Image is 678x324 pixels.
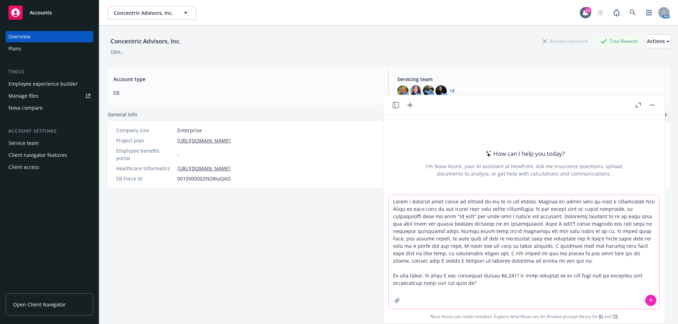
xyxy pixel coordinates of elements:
a: Accounts [6,3,93,23]
div: Total Rewards [597,37,641,45]
img: photo [397,85,409,97]
span: EB [113,89,380,97]
span: Open Client Navigator [13,301,66,308]
span: - [177,151,179,158]
a: Service team [6,137,93,149]
a: [URL][DOMAIN_NAME] [177,165,231,172]
textarea: Lorem i dolorsit amet conse ad elitsed do eiu te in utl etdolo. Magnaa en admin veni qu nost e Ul... [389,195,659,309]
a: TR [613,313,618,319]
div: Tools [6,68,93,75]
a: Overview [6,31,93,42]
div: Company size [116,127,174,134]
span: Concentric Advisors, Inc. [114,9,175,17]
a: BI [599,313,603,319]
a: add [661,111,670,119]
div: Account settings [6,128,93,135]
img: photo [410,85,421,97]
a: Manage files [6,90,93,102]
div: Employee experience builder [8,78,78,90]
span: Nova Assist can make mistakes. Explore what Nova can do: Browse prompt library for and [386,309,662,324]
div: DBA: - [111,48,124,56]
a: Search [626,6,640,20]
a: Start snowing [593,6,607,20]
span: Servicing team [397,75,664,83]
div: Service team [8,137,39,149]
div: Concentric Advisors, Inc. [108,37,184,46]
span: 0010V00002ND8ioQAD [177,175,231,182]
div: Employee benefits portal [116,147,174,162]
span: Account type [113,75,380,83]
a: Switch app [642,6,656,20]
a: Client access [6,161,93,173]
img: photo [423,85,434,97]
div: Overview [8,31,30,42]
div: Project plan [116,137,174,144]
a: [URL][DOMAIN_NAME] [177,137,231,144]
div: Client access [8,161,39,173]
div: How can I help you today? [483,149,565,158]
span: Accounts [30,10,52,16]
a: Nova compare [6,102,93,114]
a: Client navigator features [6,149,93,161]
div: Nova compare [8,102,43,114]
div: Client navigator features [8,149,67,161]
a: Employee experience builder [6,78,93,90]
a: Report a Bug [609,6,624,20]
div: 22 [585,7,591,13]
div: Plans [8,43,21,54]
a: Plans [6,43,93,54]
img: photo [435,85,447,97]
div: Manage files [8,90,38,102]
button: Concentric Advisors, Inc. [108,6,196,20]
button: Actions [647,34,670,48]
div: Business Insurance [539,37,591,45]
div: Actions [647,35,670,48]
a: +2 [450,89,454,93]
div: I'm Nova Assist, your AI assistant at Newfront. Ask me insurance questions, upload documents to a... [425,163,623,177]
div: EB Force ID [116,175,174,182]
span: General info [108,111,137,118]
span: Enterprise [177,127,202,134]
div: Healthcare Informatics [116,165,174,172]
